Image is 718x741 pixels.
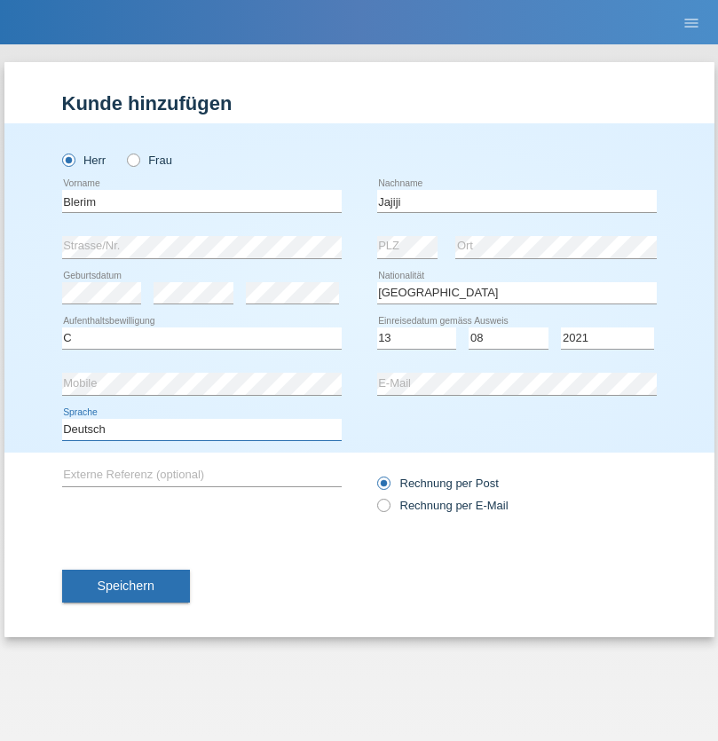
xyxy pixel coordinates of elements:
[674,17,709,28] a: menu
[62,92,657,114] h1: Kunde hinzufügen
[62,570,190,603] button: Speichern
[682,14,700,32] i: menu
[127,154,172,167] label: Frau
[127,154,138,165] input: Frau
[377,499,389,521] input: Rechnung per E-Mail
[377,477,499,490] label: Rechnung per Post
[377,477,389,499] input: Rechnung per Post
[62,154,74,165] input: Herr
[377,499,509,512] label: Rechnung per E-Mail
[98,579,154,593] span: Speichern
[62,154,107,167] label: Herr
